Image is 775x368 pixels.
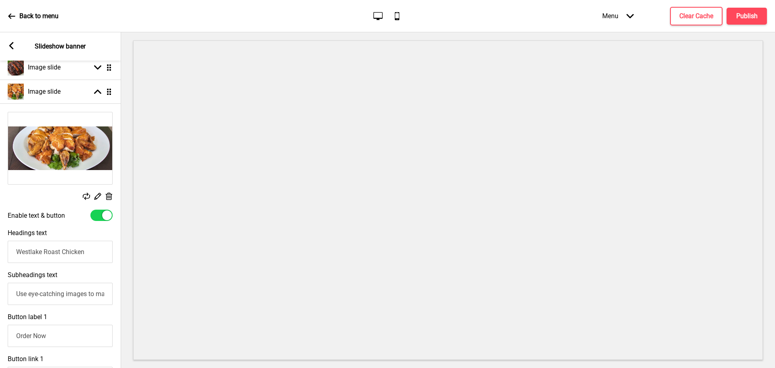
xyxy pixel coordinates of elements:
button: Publish [727,8,767,25]
label: Button link 1 [8,355,44,363]
a: Back to menu [8,5,59,27]
p: Slideshow banner [35,42,86,51]
img: Image [8,112,112,184]
button: Clear Cache [670,7,723,25]
h4: Clear Cache [679,12,713,21]
h4: Image slide [28,87,61,96]
label: Headings text [8,229,47,237]
p: Back to menu [19,12,59,21]
h4: Publish [736,12,758,21]
label: Button label 1 [8,313,47,321]
h4: Image slide [28,63,61,72]
label: Enable text & button [8,212,65,219]
div: Menu [594,4,642,28]
label: Subheadings text [8,271,57,279]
